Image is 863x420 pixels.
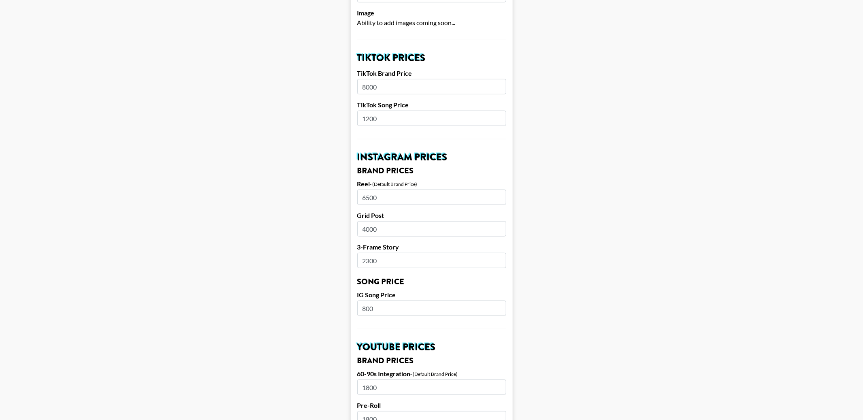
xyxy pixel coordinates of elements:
[357,211,506,220] label: Grid Post
[357,53,506,63] h2: TikTok Prices
[411,371,458,377] div: - (Default Brand Price)
[357,357,506,365] h3: Brand Prices
[370,181,418,187] div: - (Default Brand Price)
[357,243,506,251] label: 3-Frame Story
[357,19,456,26] span: Ability to add images coming soon...
[357,401,506,409] label: Pre-Roll
[357,370,411,378] label: 60-90s Integration
[357,278,506,286] h3: Song Price
[357,291,506,299] label: IG Song Price
[357,101,506,109] label: TikTok Song Price
[357,152,506,162] h2: Instagram Prices
[357,167,506,175] h3: Brand Prices
[357,9,506,17] label: Image
[357,180,370,188] label: Reel
[357,342,506,352] h2: YouTube Prices
[357,69,506,77] label: TikTok Brand Price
